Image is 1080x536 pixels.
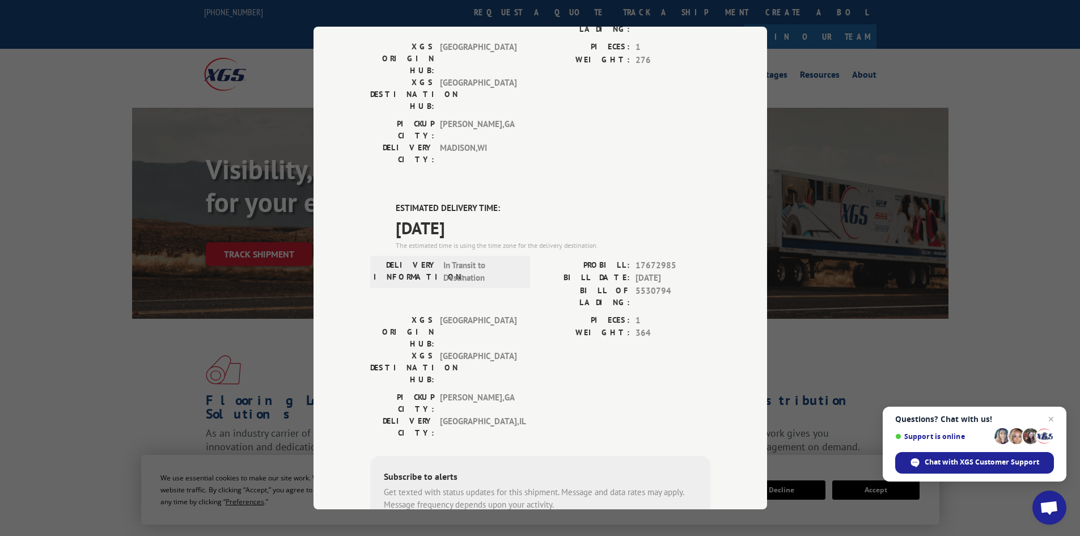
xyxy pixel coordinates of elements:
[895,415,1054,424] span: Questions? Chat with us!
[396,202,710,215] label: ESTIMATED DELIVERY TIME:
[440,415,516,439] span: [GEOGRAPHIC_DATA] , IL
[636,272,710,285] span: [DATE]
[636,41,710,54] span: 1
[636,285,710,309] span: 5530794
[636,314,710,327] span: 1
[370,350,434,386] label: XGS DESTINATION HUB:
[370,391,434,415] label: PICKUP CITY:
[396,240,710,251] div: The estimated time is using the time zone for the delivery destination.
[636,327,710,340] span: 364
[370,142,434,166] label: DELIVERY CITY:
[440,77,516,112] span: [GEOGRAPHIC_DATA]
[440,118,516,142] span: [PERSON_NAME] , GA
[895,452,1054,474] div: Chat with XGS Customer Support
[636,259,710,272] span: 17672985
[540,272,630,285] label: BILL DATE:
[384,470,697,486] div: Subscribe to alerts
[540,285,630,309] label: BILL OF LADING:
[384,486,697,512] div: Get texted with status updates for this shipment. Message and data rates may apply. Message frequ...
[370,77,434,112] label: XGS DESTINATION HUB:
[370,41,434,77] label: XGS ORIGIN HUB:
[443,259,520,285] span: In Transit to Destination
[540,41,630,54] label: PIECES:
[540,259,630,272] label: PROBILL:
[440,391,516,415] span: [PERSON_NAME] , GA
[925,457,1039,467] span: Chat with XGS Customer Support
[370,118,434,142] label: PICKUP CITY:
[540,54,630,67] label: WEIGHT:
[440,350,516,386] span: [GEOGRAPHIC_DATA]
[440,314,516,350] span: [GEOGRAPHIC_DATA]
[370,314,434,350] label: XGS ORIGIN HUB:
[895,432,990,441] span: Support is online
[396,215,710,240] span: [DATE]
[636,54,710,67] span: 276
[1044,412,1058,426] span: Close chat
[370,415,434,439] label: DELIVERY CITY:
[540,327,630,340] label: WEIGHT:
[540,314,630,327] label: PIECES:
[1032,491,1066,525] div: Open chat
[440,41,516,77] span: [GEOGRAPHIC_DATA]
[374,259,438,285] label: DELIVERY INFORMATION:
[440,142,516,166] span: MADISON , WI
